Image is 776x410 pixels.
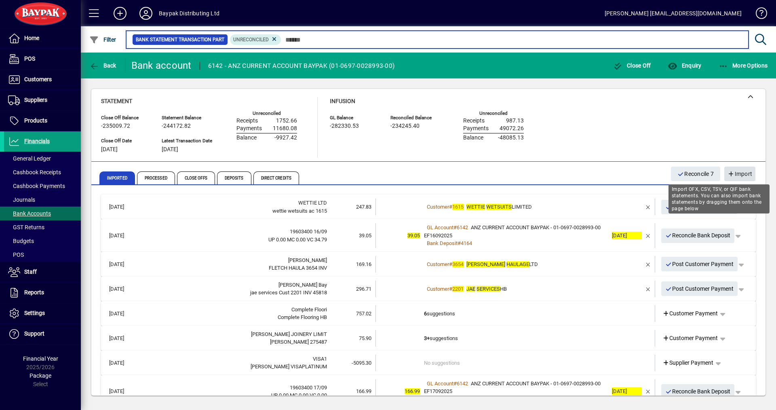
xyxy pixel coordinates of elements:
span: EF16092025 [424,232,452,239]
em: [PERSON_NAME] [466,261,505,267]
a: Customer#3654 [424,260,466,268]
div: Bank account [131,59,192,72]
em: JAE [466,286,475,292]
a: POS [4,248,81,262]
span: 166.99 [405,388,420,394]
span: -235009.72 [101,123,130,129]
span: 6142 [457,380,468,387]
span: Customer [427,261,449,267]
a: Journals [4,193,81,207]
span: Latest Transaction Date [162,138,212,144]
em: SERVICES [477,286,500,292]
div: Import OFX, CSV, TSV, or QIF bank statements. You can also import bank statements by dragging the... [668,184,770,213]
span: Enquiry [668,62,701,69]
span: Customer [427,286,449,292]
span: GL Account [427,224,453,230]
span: GL Balance [330,115,378,120]
mat-expansion-panel-header: [DATE][PERSON_NAME]FLETCH HAULA 3654 INV169.16Customer#3654[PERSON_NAME] HAULAGELTDPost Customer ... [101,252,756,277]
a: Knowledge Base [750,2,766,28]
span: 4164 [461,240,472,246]
div: MR ROBINSON VISAPLATINUM [143,363,327,371]
a: Suppliers [4,90,81,110]
span: 296.71 [356,286,371,292]
span: HB [466,286,507,292]
span: Bank Accounts [8,210,51,217]
a: Products [4,111,81,131]
span: Reconcile Bank Deposit [665,229,731,242]
a: Customer#1615 [424,203,466,211]
a: Cashbook Receipts [4,165,81,179]
a: GL Account#6142 [424,223,471,232]
span: Customer Payment [662,334,718,342]
span: Balance [236,135,257,141]
button: Remove [642,385,655,398]
em: HAULAGE [506,261,529,267]
span: Close Off [613,62,651,69]
span: # [453,224,457,230]
td: No suggestions [424,355,608,371]
span: 6142 [457,224,468,230]
span: Statement Balance [162,115,212,120]
div: 19603400 17/09 [143,384,327,392]
mat-expansion-panel-header: [DATE]VISA1[PERSON_NAME] VISAPLATINUM-5095.30No suggestionsSupplier Payment [101,351,756,375]
a: Customers [4,70,81,90]
div: HOOPER JOINERY LIMIT [143,330,327,338]
span: More Options [719,62,768,69]
button: More Options [717,58,770,73]
span: -244172.82 [162,123,191,129]
div: Jae Hawkes Bay [143,281,327,289]
span: EF17092025 [424,388,452,394]
td: suggestions [424,330,608,347]
span: -234245.40 [390,123,420,129]
span: Cashbook Payments [8,183,65,189]
em: WETSUITS [486,204,512,210]
a: Customer Payment [659,306,721,321]
span: 39.05 [407,232,420,239]
div: [DATE] [612,387,642,395]
a: POS [4,49,81,69]
span: # [449,286,452,292]
span: Post Customer Payment [665,200,734,213]
span: [DATE] [101,146,118,153]
span: Receipts [463,118,485,124]
b: 3+ [424,335,430,341]
div: FLETCHER HAULAGE [143,256,327,264]
span: -5095.30 [352,360,371,366]
span: 39.05 [359,232,371,239]
em: 1615 [452,204,464,210]
span: Receipts [236,118,258,124]
span: Supplier Payment [662,359,714,367]
span: Journals [8,197,35,203]
span: Reconcile 7 [677,167,714,181]
mat-chip: Reconciliation Status: Unreconciled [230,34,281,45]
span: Payments [236,125,262,132]
td: suggestions [424,305,608,322]
a: Budgets [4,234,81,248]
mat-expansion-panel-header: [DATE]WETTIE LTDwettie wetsuits ac 1615247.83Customer#1615WETTIE WETSUITSLIMITEDPost Customer Pay... [101,194,756,219]
a: General Ledger [4,152,81,165]
mat-expansion-panel-header: [DATE]Complete FlooriComplete Flooring HB757.026suggestionsCustomer Payment [101,301,756,326]
span: Customers [24,76,52,82]
span: Staff [24,268,37,275]
a: Settings [4,303,81,323]
span: Bank Statement Transaction Part [136,36,224,44]
span: -48085.13 [498,135,524,141]
span: LTD [466,261,538,267]
span: Close Offs [177,171,215,184]
span: Budgets [8,238,34,244]
div: Complete Flooring HB [143,313,327,321]
button: Remove [642,229,655,242]
span: 11680.08 [273,125,297,132]
a: Bank Deposit#4164 [424,239,475,247]
td: [DATE] [105,355,143,371]
mat-expansion-panel-header: [DATE][PERSON_NAME] Bayjae services Cust 2201 INV 45818296.71Customer#2201JAE SERVICESHBPost Cust... [101,277,756,301]
button: Close Off [611,58,653,73]
button: Post Customer Payment [661,257,738,271]
div: FLETCH HAULA 3654 INV [143,264,327,272]
span: Post Customer Payment [665,282,734,296]
span: # [449,204,452,210]
span: # [449,261,452,267]
span: GL Account [427,380,453,387]
span: Customer Payment [662,309,718,318]
a: Customer#2201 [424,285,466,293]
